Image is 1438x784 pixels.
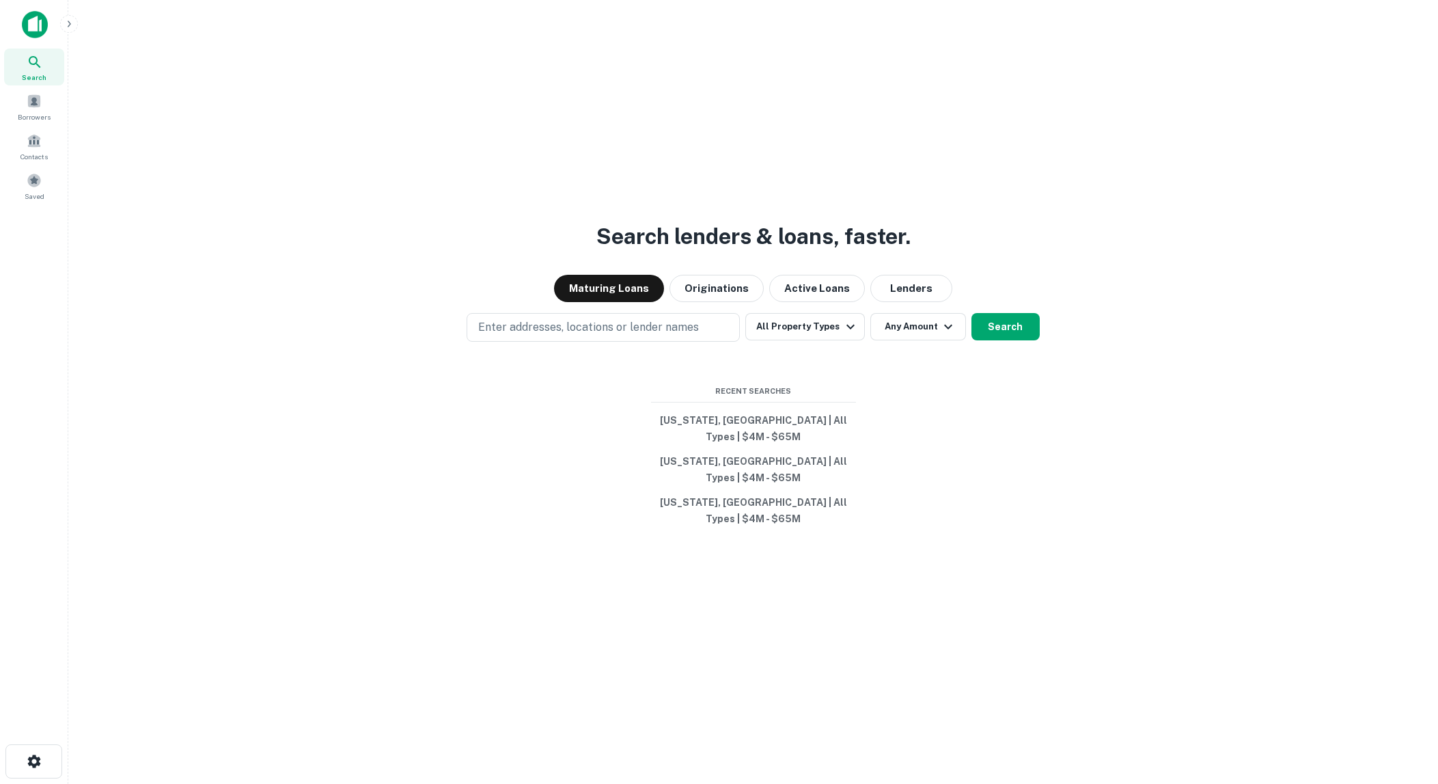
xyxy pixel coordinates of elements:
[971,313,1040,340] button: Search
[745,313,864,340] button: All Property Types
[669,275,764,302] button: Originations
[18,111,51,122] span: Borrowers
[22,72,46,83] span: Search
[4,128,64,165] a: Contacts
[651,386,856,397] span: Recent Searches
[4,167,64,204] a: Saved
[870,275,952,302] button: Lenders
[467,313,740,342] button: Enter addresses, locations or lender names
[1370,675,1438,740] iframe: Chat Widget
[554,275,664,302] button: Maturing Loans
[4,49,64,85] a: Search
[651,408,856,449] button: [US_STATE], [GEOGRAPHIC_DATA] | All Types | $4M - $65M
[20,151,48,162] span: Contacts
[478,319,699,336] p: Enter addresses, locations or lender names
[22,11,48,38] img: capitalize-icon.png
[651,490,856,531] button: [US_STATE], [GEOGRAPHIC_DATA] | All Types | $4M - $65M
[769,275,865,302] button: Active Loans
[25,191,44,202] span: Saved
[651,449,856,490] button: [US_STATE], [GEOGRAPHIC_DATA] | All Types | $4M - $65M
[596,220,911,253] h3: Search lenders & loans, faster.
[4,88,64,125] a: Borrowers
[870,313,966,340] button: Any Amount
